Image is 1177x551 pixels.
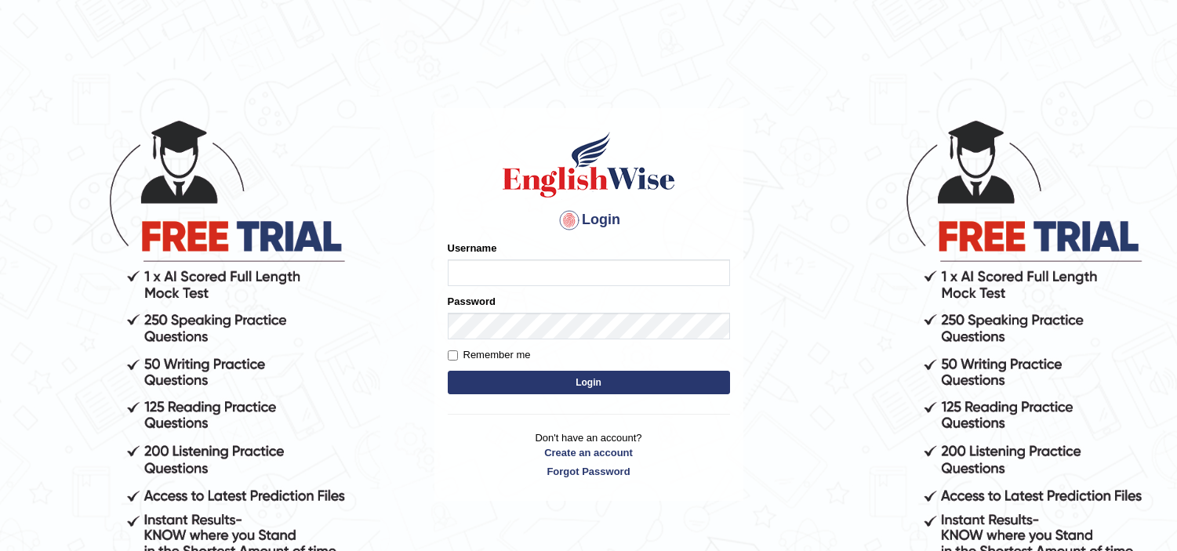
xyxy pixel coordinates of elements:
[448,241,497,256] label: Username
[448,371,730,394] button: Login
[448,208,730,233] h4: Login
[448,464,730,479] a: Forgot Password
[499,129,678,200] img: Logo of English Wise sign in for intelligent practice with AI
[448,294,496,309] label: Password
[448,350,458,361] input: Remember me
[448,445,730,460] a: Create an account
[448,347,531,363] label: Remember me
[448,430,730,479] p: Don't have an account?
